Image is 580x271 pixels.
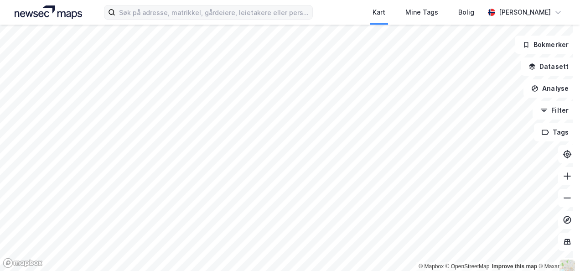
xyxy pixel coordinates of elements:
[534,227,580,271] iframe: Chat Widget
[515,36,576,54] button: Bokmerker
[115,5,312,19] input: Søk på adresse, matrikkel, gårdeiere, leietakere eller personer
[492,263,537,270] a: Improve this map
[373,7,385,18] div: Kart
[445,263,490,270] a: OpenStreetMap
[419,263,444,270] a: Mapbox
[534,123,576,141] button: Tags
[499,7,551,18] div: [PERSON_NAME]
[405,7,438,18] div: Mine Tags
[534,227,580,271] div: Kontrollprogram for chat
[458,7,474,18] div: Bolig
[533,101,576,120] button: Filter
[3,258,43,268] a: Mapbox homepage
[15,5,82,19] img: logo.a4113a55bc3d86da70a041830d287a7e.svg
[523,79,576,98] button: Analyse
[521,57,576,76] button: Datasett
